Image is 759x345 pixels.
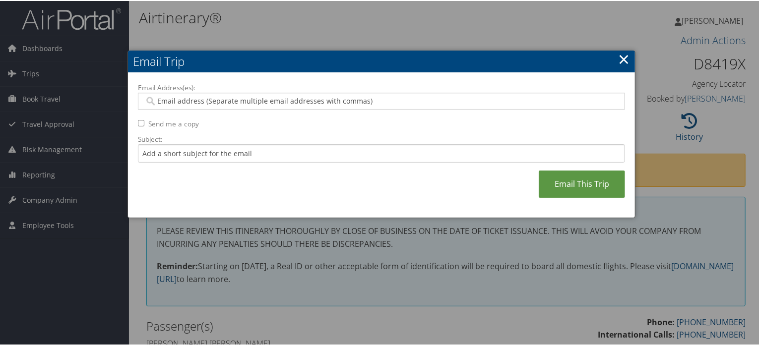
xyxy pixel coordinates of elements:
[128,50,635,71] h2: Email Trip
[138,82,625,92] label: Email Address(es):
[618,48,630,68] a: ×
[138,143,625,162] input: Add a short subject for the email
[138,133,625,143] label: Subject:
[144,95,619,105] input: Email address (Separate multiple email addresses with commas)
[539,170,625,197] a: Email This Trip
[148,118,199,128] label: Send me a copy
